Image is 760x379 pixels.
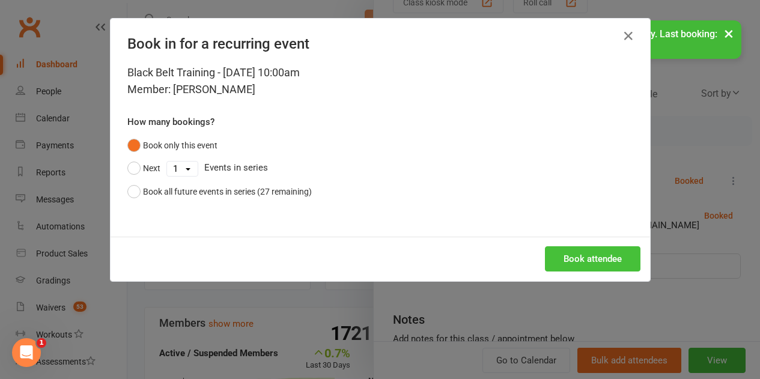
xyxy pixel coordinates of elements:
button: Book attendee [545,246,640,271]
div: Events in series [127,157,633,180]
button: Next [127,157,160,180]
button: Book all future events in series (27 remaining) [127,180,312,203]
h4: Book in for a recurring event [127,35,633,52]
iframe: Intercom live chat [12,338,41,367]
button: Book only this event [127,134,217,157]
span: 1 [37,338,46,348]
div: Book all future events in series (27 remaining) [143,185,312,198]
button: Close [619,26,638,46]
div: Black Belt Training - [DATE] 10:00am Member: [PERSON_NAME] [127,64,633,98]
label: How many bookings? [127,115,214,129]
